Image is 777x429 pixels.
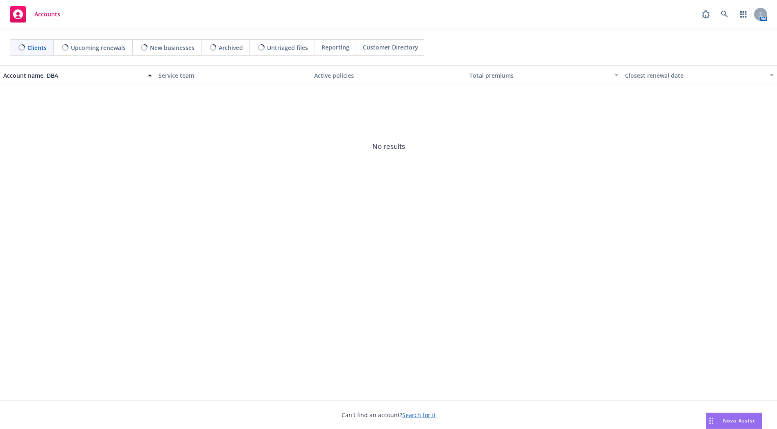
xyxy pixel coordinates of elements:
span: Reporting [322,43,349,52]
span: New businesses [150,43,195,52]
div: Account name, DBA [3,71,143,80]
a: Report a Bug [698,6,714,22]
div: Total premiums [469,71,609,80]
span: Clients [27,43,47,52]
div: Drag to move [706,413,716,429]
span: Customer Directory [363,43,418,52]
div: Active policies [314,71,463,80]
span: Upcoming renewals [71,43,126,52]
div: Service team [159,71,307,80]
span: Can't find an account? [342,411,436,419]
span: Archived [219,43,243,52]
span: Untriaged files [267,43,308,52]
a: Search [716,6,733,22]
a: Accounts [7,3,63,26]
button: Nova Assist [706,413,762,429]
a: Switch app [735,6,752,22]
button: Service team [155,65,310,85]
button: Active policies [311,65,466,85]
span: Accounts [34,11,60,18]
div: Closest renewal date [625,71,765,80]
button: Closest renewal date [622,65,777,85]
a: Search for it [402,411,436,419]
span: Nova Assist [723,417,755,424]
button: Total premiums [466,65,621,85]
